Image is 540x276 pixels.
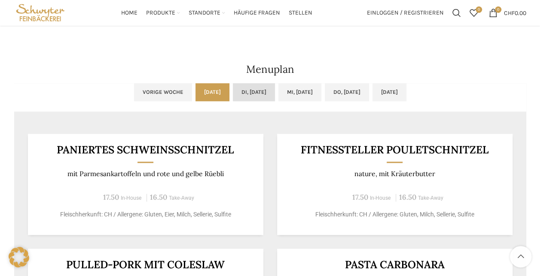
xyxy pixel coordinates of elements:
[14,9,67,16] a: Site logo
[103,192,119,202] span: 17.50
[399,192,416,202] span: 16.50
[287,259,502,270] h3: Pasta Carbonara
[233,83,275,101] a: Di, [DATE]
[325,83,369,101] a: Do, [DATE]
[38,144,253,155] h3: Paniertes Schweinsschnitzel
[287,210,502,219] p: Fleischherkunft: CH / Allergene: Gluten, Milch, Sellerie, Sulfite
[504,9,515,16] span: CHF
[134,83,192,101] a: Vorige Woche
[189,9,220,17] span: Standorte
[146,4,180,21] a: Produkte
[234,9,280,17] span: Häufige Fragen
[195,83,229,101] a: [DATE]
[189,4,225,21] a: Standorte
[121,195,142,201] span: In-House
[121,9,137,17] span: Home
[287,170,502,178] p: nature, mit Kräuterbutter
[372,83,406,101] a: [DATE]
[38,210,253,219] p: Fleischherkunft: CH / Allergene: Gluten, Eier, Milch, Sellerie, Sulfite
[367,10,444,16] span: Einloggen / Registrieren
[495,6,501,13] span: 0
[234,4,280,21] a: Häufige Fragen
[71,4,362,21] div: Main navigation
[278,83,321,101] a: Mi, [DATE]
[485,4,531,21] a: 0 CHF0.00
[465,4,482,21] div: Meine Wunschliste
[38,259,253,270] h3: Pulled-Pork mit Coleslaw
[150,192,167,202] span: 16.50
[363,4,448,21] a: Einloggen / Registrieren
[352,192,368,202] span: 17.50
[121,4,137,21] a: Home
[476,6,482,13] span: 0
[504,9,526,16] bdi: 0.00
[287,144,502,155] h3: Fitnessteller Pouletschnitzel
[169,195,194,201] span: Take-Away
[146,9,175,17] span: Produkte
[289,4,312,21] a: Stellen
[448,4,465,21] a: Suchen
[418,195,443,201] span: Take-Away
[465,4,482,21] a: 0
[14,64,526,75] h2: Menuplan
[510,246,531,267] a: Scroll to top button
[370,195,391,201] span: In-House
[289,9,312,17] span: Stellen
[38,170,253,178] p: mit Parmesankartoffeln und rote und gelbe Rüebli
